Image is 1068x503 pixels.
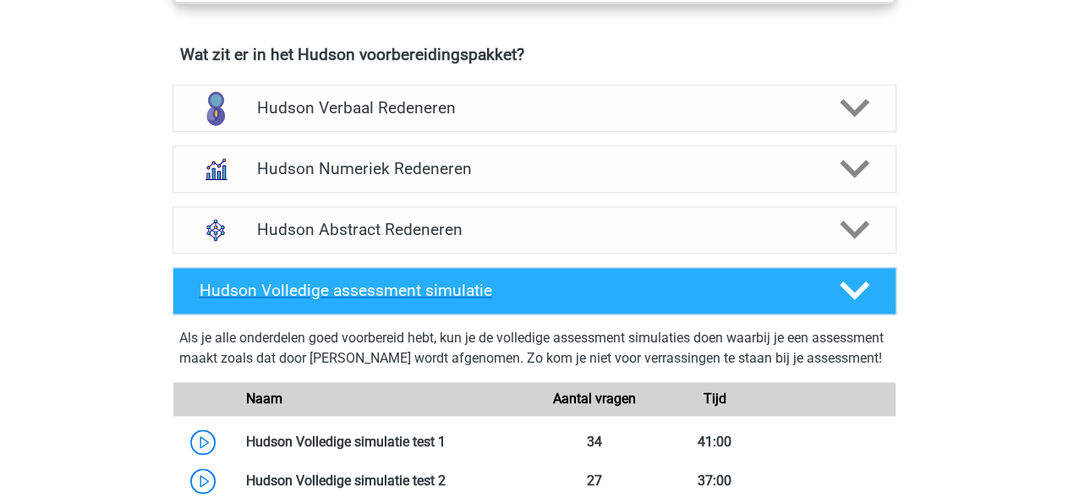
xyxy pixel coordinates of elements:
[257,220,811,239] h4: Hudson Abstract Redeneren
[194,86,238,130] img: verbaal redeneren
[166,85,903,132] a: verbaal redeneren Hudson Verbaal Redeneren
[654,389,775,409] div: Tijd
[233,389,534,409] div: Naam
[257,98,811,118] h4: Hudson Verbaal Redeneren
[179,328,890,375] div: Als je alle onderdelen goed voorbereid hebt, kun je de volledige assessment simulaties doen waarb...
[194,147,238,191] img: numeriek redeneren
[233,432,534,452] div: Hudson Volledige simulatie test 1
[534,389,654,409] div: Aantal vragen
[166,145,903,193] a: numeriek redeneren Hudson Numeriek Redeneren
[166,206,903,254] a: abstract redeneren Hudson Abstract Redeneren
[233,471,534,491] div: Hudson Volledige simulatie test 2
[180,45,889,64] h4: Wat zit er in het Hudson voorbereidingspakket?
[194,208,238,252] img: abstract redeneren
[166,267,903,314] a: Hudson Volledige assessment simulatie
[200,281,812,300] h4: Hudson Volledige assessment simulatie
[257,159,811,178] h4: Hudson Numeriek Redeneren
